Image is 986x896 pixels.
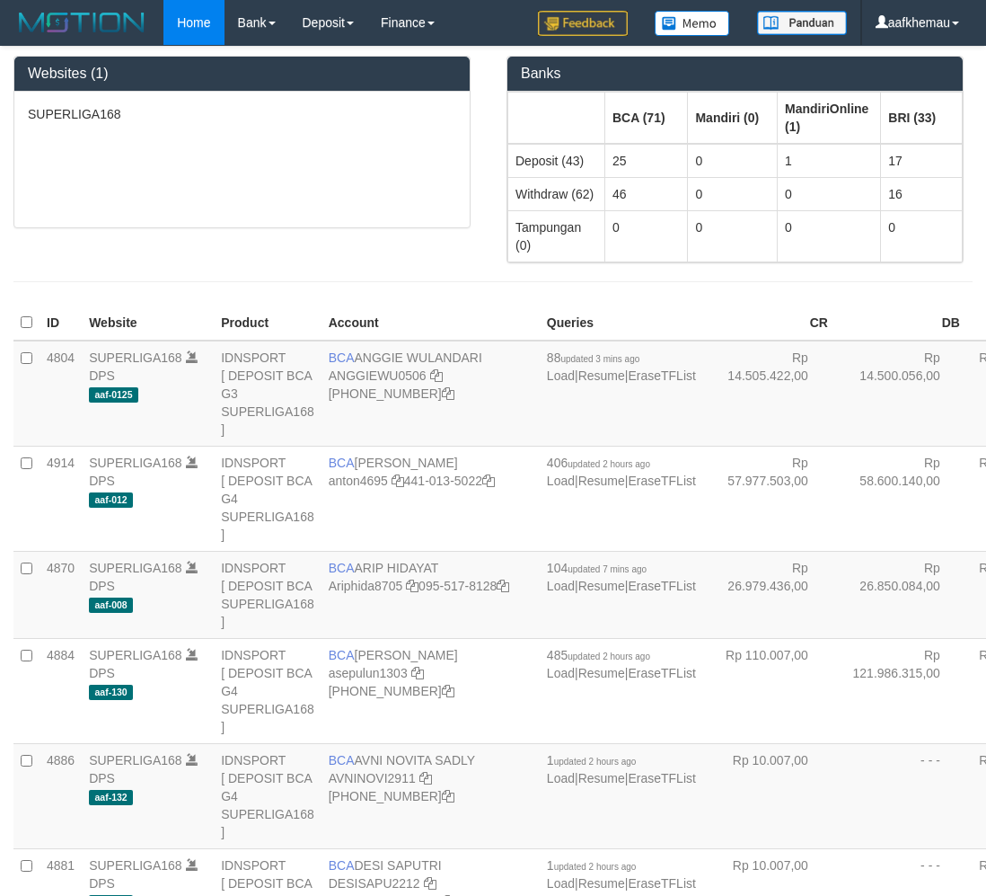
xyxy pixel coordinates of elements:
[547,666,575,680] a: Load
[605,144,688,178] td: 25
[321,341,540,447] td: ANGGIE WULANDARI [PHONE_NUMBER]
[406,579,418,593] a: Copy Ariphida8705 to clipboard
[28,66,456,82] h3: Websites (1)
[628,579,695,593] a: EraseTFList
[82,306,214,341] th: Website
[547,561,647,575] span: 104
[89,387,138,403] span: aaf-0125
[560,354,639,364] span: updated 3 mins ago
[547,771,575,785] a: Load
[688,210,778,262] td: 0
[547,876,575,891] a: Load
[547,858,637,873] span: 1
[655,11,730,36] img: Button%20Memo.svg
[568,459,650,469] span: updated 2 hours ago
[329,666,408,680] a: asepulun1303
[568,564,647,574] span: updated 7 mins ago
[214,551,321,638] td: IDNSPORT [ DEPOSIT BCA SUPERLIGA168 ]
[547,561,696,593] span: | |
[881,210,963,262] td: 0
[28,105,456,123] p: SUPERLIGA168
[578,666,625,680] a: Resume
[628,876,695,891] a: EraseTFList
[508,210,605,262] td: Tampungan (0)
[703,446,835,551] td: Rp 57.977.503,00
[835,341,967,447] td: Rp 14.500.056,00
[321,551,540,638] td: ARIP HIDAYAT 095-517-8128
[508,144,605,178] td: Deposit (43)
[578,579,625,593] a: Resume
[442,386,454,401] a: Copy 4062213373 to clipboard
[329,579,403,593] a: Ariphida8705
[497,579,509,593] a: Copy 0955178128 to clipboard
[329,474,388,488] a: anton4695
[540,306,703,341] th: Queries
[703,638,835,743] td: Rp 110.007,00
[547,456,650,470] span: 406
[82,743,214,848] td: DPS
[329,771,416,785] a: AVNINOVI2911
[835,551,967,638] td: Rp 26.850.084,00
[605,210,688,262] td: 0
[329,368,427,383] a: ANGGIEWU0506
[89,561,182,575] a: SUPERLIGA168
[778,144,881,178] td: 1
[703,743,835,848] td: Rp 10.007,00
[835,306,967,341] th: DB
[688,177,778,210] td: 0
[40,551,82,638] td: 4870
[578,368,625,383] a: Resume
[881,144,963,178] td: 17
[538,11,628,36] img: Feedback.jpg
[89,456,182,470] a: SUPERLIGA168
[554,862,637,872] span: updated 2 hours ago
[547,753,637,767] span: 1
[329,876,420,891] a: DESISAPU2212
[40,638,82,743] td: 4884
[392,474,404,488] a: Copy anton4695 to clipboard
[40,306,82,341] th: ID
[40,446,82,551] td: 4914
[703,306,835,341] th: CR
[329,350,355,365] span: BCA
[424,876,436,891] a: Copy DESISAPU2212 to clipboard
[430,368,443,383] a: Copy ANGGIEWU0506 to clipboard
[13,9,150,36] img: MOTION_logo.png
[547,579,575,593] a: Load
[40,743,82,848] td: 4886
[214,306,321,341] th: Product
[321,743,540,848] td: AVNI NOVITA SADLY [PHONE_NUMBER]
[578,876,625,891] a: Resume
[835,743,967,848] td: - - -
[547,858,696,891] span: | |
[521,66,949,82] h3: Banks
[321,638,540,743] td: [PERSON_NAME] [PHONE_NUMBER]
[89,350,182,365] a: SUPERLIGA168
[329,456,355,470] span: BCA
[508,177,605,210] td: Withdraw (62)
[442,684,454,698] a: Copy 4062281875 to clipboard
[688,92,778,144] th: Group: activate to sort column ascending
[628,666,695,680] a: EraseTFList
[757,11,847,35] img: panduan.png
[547,474,575,488] a: Load
[40,341,82,447] td: 4804
[419,771,432,785] a: Copy AVNINOVI2911 to clipboard
[82,341,214,447] td: DPS
[547,350,696,383] span: | |
[554,757,637,767] span: updated 2 hours ago
[547,648,696,680] span: | |
[442,789,454,803] a: Copy 4062280135 to clipboard
[89,753,182,767] a: SUPERLIGA168
[703,341,835,447] td: Rp 14.505.422,00
[89,598,133,613] span: aaf-008
[628,368,695,383] a: EraseTFList
[321,446,540,551] td: [PERSON_NAME] 441-013-5022
[411,666,424,680] a: Copy asepulun1303 to clipboard
[89,858,182,873] a: SUPERLIGA168
[82,446,214,551] td: DPS
[881,92,963,144] th: Group: activate to sort column ascending
[482,474,495,488] a: Copy 4410135022 to clipboard
[321,306,540,341] th: Account
[628,474,695,488] a: EraseTFList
